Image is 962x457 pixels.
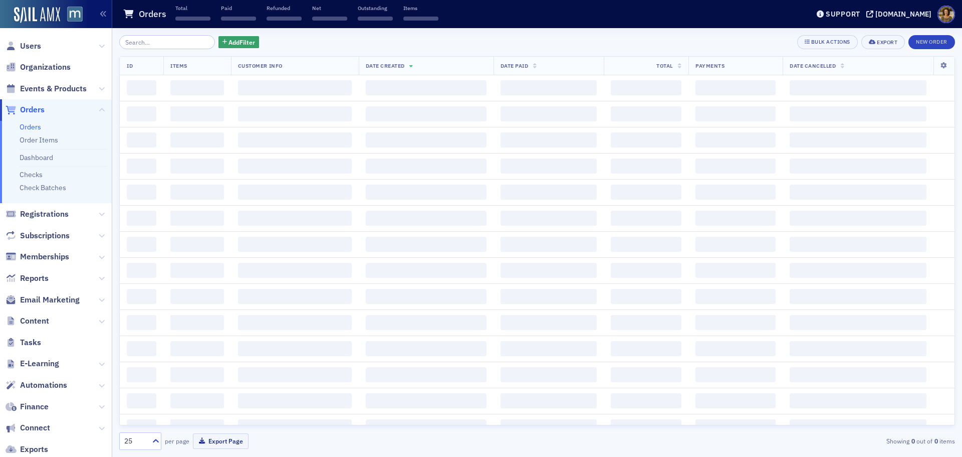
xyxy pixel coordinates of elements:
[366,341,487,356] span: ‌
[366,393,487,408] span: ‌
[366,263,487,278] span: ‌
[790,62,836,69] span: Date Cancelled
[20,251,69,262] span: Memberships
[790,367,926,382] span: ‌
[937,6,955,23] span: Profile
[790,185,926,200] span: ‌
[20,422,50,433] span: Connect
[695,159,776,174] span: ‌
[695,419,776,434] span: ‌
[611,132,681,147] span: ‌
[790,341,926,356] span: ‌
[20,62,71,73] span: Organizations
[20,444,48,455] span: Exports
[170,289,223,304] span: ‌
[695,393,776,408] span: ‌
[127,263,156,278] span: ‌
[238,393,352,408] span: ‌
[127,393,156,408] span: ‌
[501,315,597,330] span: ‌
[221,17,256,21] span: ‌
[695,315,776,330] span: ‌
[127,237,156,252] span: ‌
[6,62,71,73] a: Organizations
[124,436,146,446] div: 25
[358,5,393,12] p: Outstanding
[127,132,156,147] span: ‌
[127,159,156,174] span: ‌
[797,35,858,49] button: Bulk Actions
[119,35,215,49] input: Search…
[238,80,352,95] span: ‌
[790,211,926,226] span: ‌
[267,5,302,12] p: Refunded
[238,289,352,304] span: ‌
[611,80,681,95] span: ‌
[366,289,487,304] span: ‌
[20,401,49,412] span: Finance
[20,230,70,241] span: Subscriptions
[127,106,156,121] span: ‌
[366,367,487,382] span: ‌
[20,104,45,115] span: Orders
[366,185,487,200] span: ‌
[127,289,156,304] span: ‌
[170,62,187,69] span: Items
[811,39,850,45] div: Bulk Actions
[790,132,926,147] span: ‌
[170,106,223,121] span: ‌
[501,62,529,69] span: Date Paid
[501,393,597,408] span: ‌
[6,316,49,327] a: Content
[6,380,67,391] a: Automations
[611,263,681,278] span: ‌
[790,263,926,278] span: ‌
[908,37,955,46] a: New Order
[193,433,249,449] button: Export Page
[170,185,223,200] span: ‌
[6,83,87,94] a: Events & Products
[501,211,597,226] span: ‌
[170,80,223,95] span: ‌
[695,263,776,278] span: ‌
[909,436,916,445] strong: 0
[127,80,156,95] span: ‌
[6,104,45,115] a: Orders
[238,367,352,382] span: ‌
[127,185,156,200] span: ‌
[366,80,487,95] span: ‌
[20,122,41,131] a: Orders
[501,237,597,252] span: ‌
[238,211,352,226] span: ‌
[170,393,223,408] span: ‌
[695,80,776,95] span: ‌
[501,132,597,147] span: ‌
[14,7,60,23] img: SailAMX
[312,5,347,12] p: Net
[501,263,597,278] span: ‌
[611,341,681,356] span: ‌
[611,237,681,252] span: ‌
[908,35,955,49] button: New Order
[501,80,597,95] span: ‌
[20,83,87,94] span: Events & Products
[127,315,156,330] span: ‌
[790,159,926,174] span: ‌
[20,380,67,391] span: Automations
[20,316,49,327] span: Content
[238,419,352,434] span: ‌
[790,237,926,252] span: ‌
[6,401,49,412] a: Finance
[218,36,260,49] button: AddFilter
[656,62,673,69] span: Total
[238,62,283,69] span: Customer Info
[238,263,352,278] span: ‌
[170,159,223,174] span: ‌
[861,35,905,49] button: Export
[170,211,223,226] span: ‌
[6,230,70,241] a: Subscriptions
[238,132,352,147] span: ‌
[139,8,166,20] h1: Orders
[695,289,776,304] span: ‌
